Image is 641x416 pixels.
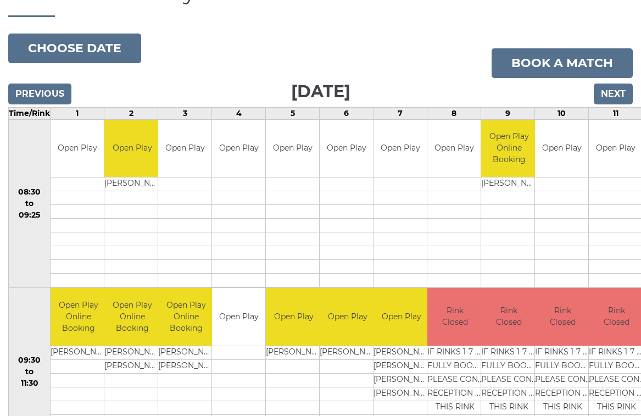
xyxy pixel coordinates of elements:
[481,401,537,414] td: THIS RINK
[266,288,321,346] td: Open Play
[594,84,633,104] input: Next
[427,120,481,178] td: Open Play
[535,359,590,373] td: FULLY BOOKED
[320,107,374,119] td: 6
[481,346,537,359] td: IF RINKS 1-7 ARE
[535,387,590,401] td: RECEPTION TO BOOK
[8,84,71,104] input: Previous
[427,107,481,119] td: 8
[481,107,535,119] td: 9
[51,288,106,346] td: Open Play Online Booking
[320,346,375,359] td: [PERSON_NAME]
[481,120,537,178] td: Open Play Online Booking
[266,120,319,178] td: Open Play
[158,288,214,346] td: Open Play Online Booking
[51,120,104,178] td: Open Play
[212,288,265,346] td: Open Play
[374,373,429,387] td: [PERSON_NAME]
[374,107,427,119] td: 7
[535,401,590,414] td: THIS RINK
[427,288,483,346] td: Rink Closed
[374,387,429,401] td: [PERSON_NAME]
[266,107,320,119] td: 5
[481,288,537,346] td: Rink Closed
[374,288,429,346] td: Open Play
[535,107,589,119] td: 10
[104,178,160,191] td: [PERSON_NAME]
[535,346,590,359] td: IF RINKS 1-7 ARE
[104,107,158,119] td: 2
[8,34,141,63] button: Choose date
[158,346,214,359] td: [PERSON_NAME]
[104,120,160,178] td: Open Play
[427,373,483,387] td: PLEASE CONTACT
[320,288,375,346] td: Open Play
[320,120,373,178] td: Open Play
[374,359,429,373] td: [PERSON_NAME]
[104,346,160,359] td: [PERSON_NAME]
[481,178,537,191] td: [PERSON_NAME]
[535,373,590,387] td: PLEASE CONTACT
[212,107,266,119] td: 4
[51,346,106,359] td: [PERSON_NAME]
[374,120,427,178] td: Open Play
[481,387,537,401] td: RECEPTION TO BOOK
[535,288,590,346] td: Rink Closed
[481,373,537,387] td: PLEASE CONTACT
[158,107,212,119] td: 3
[9,119,51,288] td: 08:30 to 09:25
[481,359,537,373] td: FULLY BOOKED
[492,48,633,78] a: Book a match
[158,120,211,178] td: Open Play
[104,359,160,373] td: [PERSON_NAME]
[212,120,265,178] td: Open Play
[104,288,160,346] td: Open Play Online Booking
[374,346,429,359] td: [PERSON_NAME]
[427,387,483,401] td: RECEPTION TO BOOK
[158,359,214,373] td: [PERSON_NAME]
[427,346,483,359] td: IF RINKS 1-7 ARE
[427,359,483,373] td: FULLY BOOKED
[535,120,588,178] td: Open Play
[9,107,51,119] td: Time/Rink
[266,346,321,359] td: [PERSON_NAME]
[51,107,104,119] td: 1
[427,401,483,414] td: THIS RINK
